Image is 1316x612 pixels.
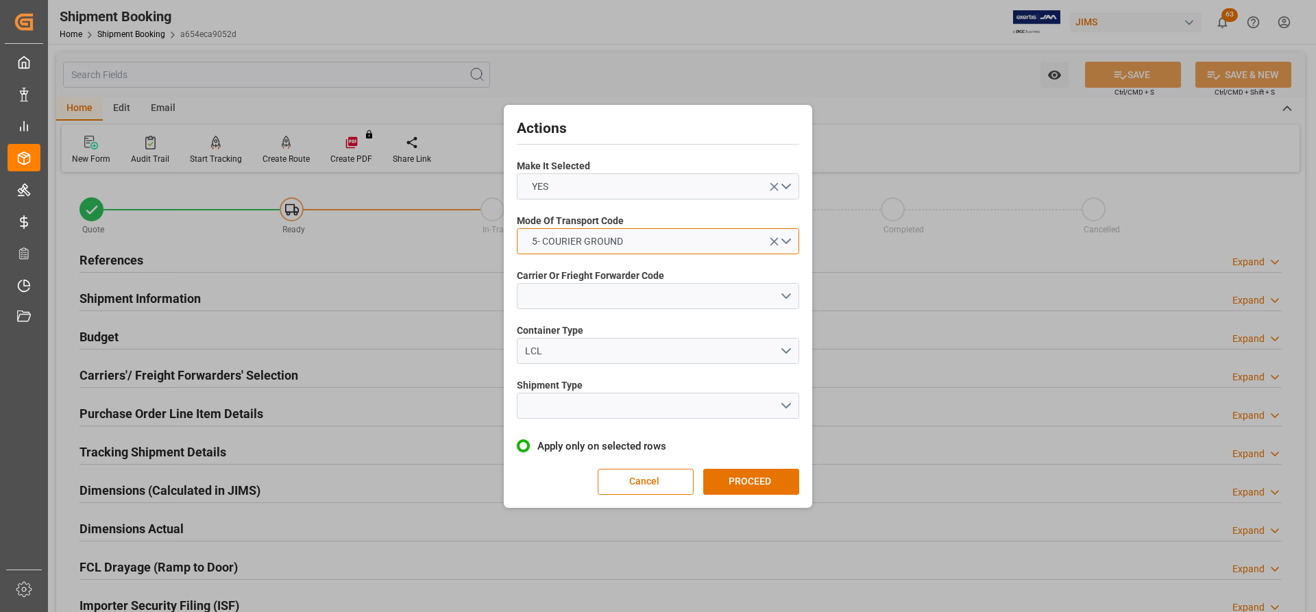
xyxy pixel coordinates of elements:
button: open menu [517,393,799,419]
h2: Actions [517,118,799,140]
label: Apply only on selected rows [517,438,799,454]
button: Cancel [598,469,694,495]
div: LCL [525,344,780,358]
span: Mode Of Transport Code [517,214,624,228]
span: Carrier Or Frieght Forwarder Code [517,269,664,283]
button: open menu [517,338,799,364]
button: open menu [517,173,799,199]
span: YES [525,180,555,194]
span: Make It Selected [517,159,590,173]
button: open menu [517,228,799,254]
span: Shipment Type [517,378,583,393]
button: open menu [517,283,799,309]
span: 5- COURIER GROUND [525,234,630,249]
span: Container Type [517,323,583,338]
button: PROCEED [703,469,799,495]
